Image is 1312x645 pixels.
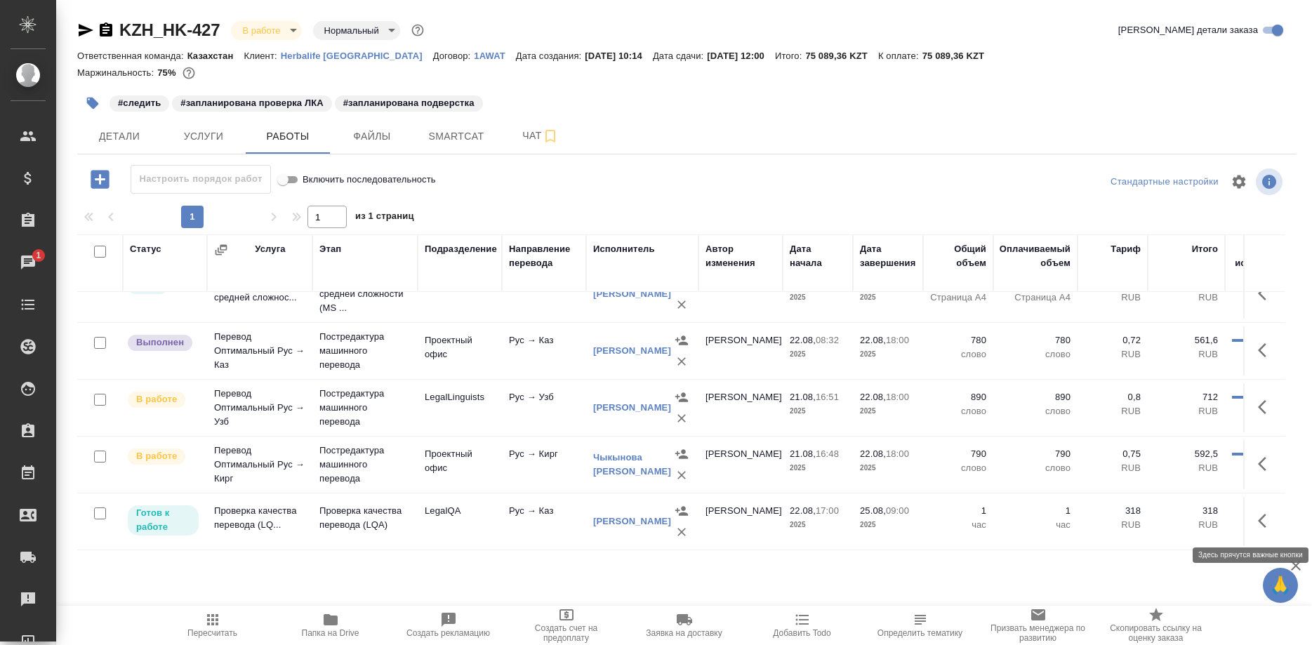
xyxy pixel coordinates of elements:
[244,51,280,61] p: Клиент:
[1085,347,1141,361] p: RUB
[180,96,323,110] p: #запланирована проверка ЛКА
[593,452,671,477] a: Чыкынова [PERSON_NAME]
[1000,461,1071,475] p: слово
[930,504,986,518] p: 1
[119,20,220,39] a: KZH_HK-427
[338,128,406,145] span: Файлы
[1085,461,1141,475] p: RUB
[1000,390,1071,404] p: 890
[860,291,916,305] p: 2025
[126,447,200,466] div: Исполнитель выполняет работу
[930,390,986,404] p: 890
[207,323,312,379] td: Перевод Оптимальный Рус → Каз
[860,335,886,345] p: 22.08,
[136,392,177,406] p: В работе
[886,448,909,459] p: 18:00
[207,437,312,493] td: Перевод Оптимальный Рус → Кирг
[671,465,692,486] button: Удалить
[1250,277,1283,310] button: Здесь прячутся важные кнопки
[418,383,502,432] td: LegalLinguists
[860,392,886,402] p: 22.08,
[77,67,157,78] p: Маржинальность:
[671,294,692,315] button: Удалить
[790,461,846,475] p: 2025
[860,448,886,459] p: 22.08,
[593,242,655,256] div: Исполнитель
[860,404,916,418] p: 2025
[705,242,776,270] div: Автор изменения
[698,383,783,432] td: [PERSON_NAME]
[319,444,411,486] p: Постредактура машинного перевода
[98,22,114,39] button: Скопировать ссылку
[474,51,516,61] p: 1AWAT
[698,326,783,375] td: [PERSON_NAME]
[1085,390,1141,404] p: 0,8
[1155,291,1218,305] p: RUB
[1000,291,1071,305] p: Страница А4
[671,330,692,351] button: Назначить
[1155,518,1218,532] p: RUB
[474,49,516,61] a: 1AWAT
[409,21,427,39] button: Доп статусы указывают на важность/срочность заказа
[187,51,244,61] p: Казахстан
[790,448,816,459] p: 21.08,
[790,347,846,361] p: 2025
[207,380,312,436] td: Перевод Оптимальный Рус → Узб
[319,330,411,372] p: Постредактура машинного перевода
[231,21,301,40] div: В работе
[930,242,986,270] div: Общий объем
[303,173,436,187] span: Включить последовательность
[671,387,692,408] button: Назначить
[238,25,284,36] button: В работе
[254,128,322,145] span: Работы
[180,64,198,82] button: 2504.10 RUB;
[418,497,502,546] td: LegalQA
[136,449,177,463] p: В работе
[1263,568,1298,603] button: 🙏
[516,51,585,61] p: Дата создания:
[130,242,161,256] div: Статус
[878,51,922,61] p: К оплате:
[418,270,502,319] td: DTPlight
[775,51,805,61] p: Итого:
[1155,461,1218,475] p: RUB
[77,51,187,61] p: Ответственная команда:
[1155,404,1218,418] p: RUB
[707,51,775,61] p: [DATE] 12:00
[255,242,285,256] div: Услуга
[425,242,497,256] div: Подразделение
[698,497,783,546] td: [PERSON_NAME]
[281,49,433,61] a: Herbalife [GEOGRAPHIC_DATA]
[207,497,312,546] td: Проверка качества перевода (LQ...
[502,440,586,489] td: Рус → Кирг
[423,128,490,145] span: Smartcat
[136,335,184,350] p: Выполнен
[126,390,200,409] div: Исполнитель выполняет работу
[1085,291,1141,305] p: RUB
[86,128,153,145] span: Детали
[313,21,400,40] div: В работе
[698,440,783,489] td: [PERSON_NAME]
[77,88,108,119] button: Добавить тэг
[1250,447,1283,481] button: Здесь прячутся важные кнопки
[319,504,411,532] p: Проверка качества перевода (LQA)
[790,505,816,516] p: 22.08,
[136,506,190,534] p: Готов к работе
[593,516,671,526] a: [PERSON_NAME]
[930,447,986,461] p: 790
[816,335,839,345] p: 08:32
[671,351,692,372] button: Удалить
[1155,447,1218,461] p: 592,5
[509,242,579,270] div: Направление перевода
[1250,390,1283,424] button: Здесь прячутся важные кнопки
[81,165,119,194] button: Добавить работу
[542,128,559,145] svg: Подписаться
[698,270,783,319] td: [PERSON_NAME]
[671,521,692,543] button: Удалить
[922,51,995,61] p: 75 089,36 KZT
[1085,333,1141,347] p: 0,72
[860,461,916,475] p: 2025
[343,96,475,110] p: #запланирована подверстка
[77,22,94,39] button: Скопировать ссылку для ЯМессенджера
[886,335,909,345] p: 18:00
